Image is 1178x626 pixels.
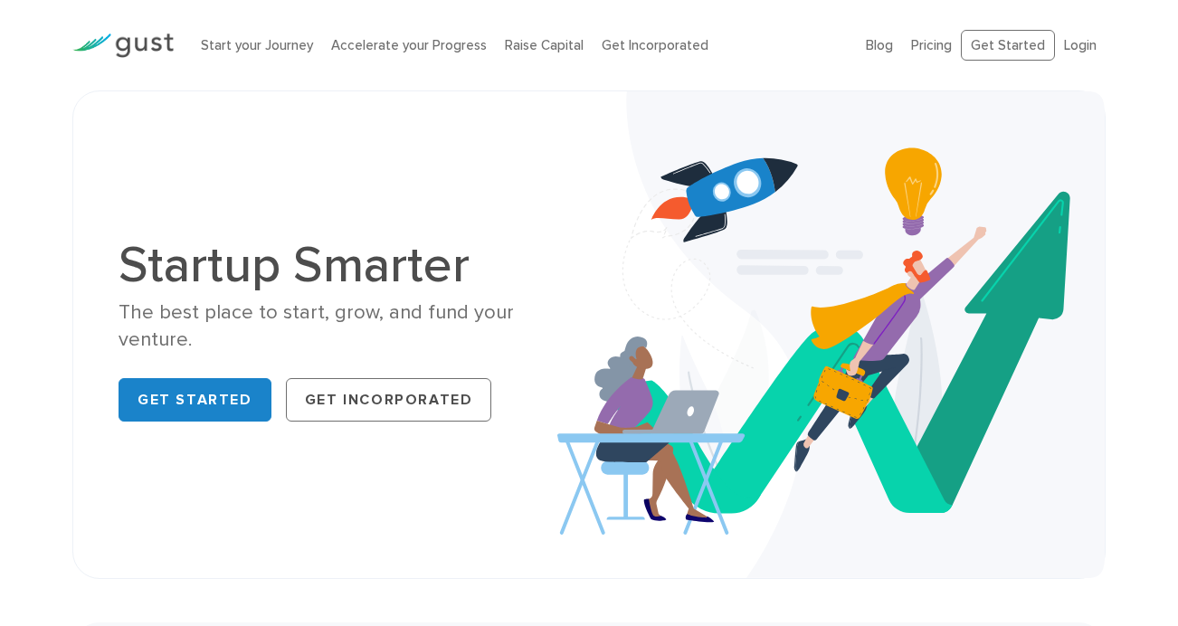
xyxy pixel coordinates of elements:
a: Pricing [911,37,952,53]
a: Blog [866,37,893,53]
img: Gust Logo [72,33,174,58]
a: Get Incorporated [602,37,708,53]
a: Start your Journey [201,37,313,53]
a: Get Incorporated [286,378,492,422]
a: Accelerate your Progress [331,37,487,53]
a: Raise Capital [505,37,584,53]
a: Get Started [961,30,1055,62]
h1: Startup Smarter [119,240,575,290]
img: Startup Smarter Hero [557,91,1105,578]
div: The best place to start, grow, and fund your venture. [119,299,575,353]
a: Get Started [119,378,271,422]
a: Login [1064,37,1097,53]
